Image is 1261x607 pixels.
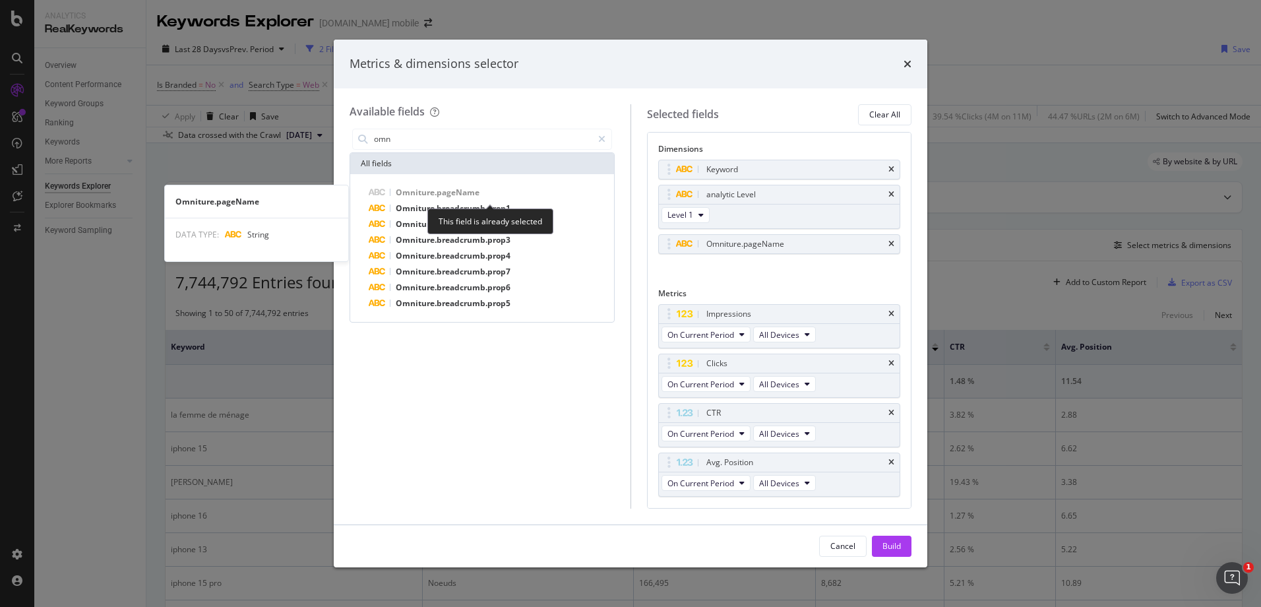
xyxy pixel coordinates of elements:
[819,536,867,557] button: Cancel
[888,240,894,248] div: times
[882,540,901,552] div: Build
[334,40,927,567] div: modal
[658,160,901,179] div: Keywordtimes
[706,406,721,420] div: CTR
[661,376,751,392] button: On Current Period
[706,163,738,176] div: Keyword
[658,185,901,229] div: analytic LeveltimesLevel 1
[396,234,510,245] span: Omniture.breadcrumb.prop3
[658,354,901,398] div: ClickstimesOn Current PeriodAll Devices
[1216,562,1248,594] iframe: Intercom live chat
[759,428,799,439] span: All Devices
[888,310,894,318] div: times
[350,104,425,119] div: Available fields
[706,188,756,201] div: analytic Level
[667,329,734,340] span: On Current Period
[888,409,894,417] div: times
[1243,562,1254,573] span: 1
[667,428,734,439] span: On Current Period
[706,456,753,469] div: Avg. Position
[872,536,911,557] button: Build
[888,191,894,199] div: times
[661,475,751,491] button: On Current Period
[904,55,911,73] div: times
[858,104,911,125] button: Clear All
[753,426,816,441] button: All Devices
[667,379,734,390] span: On Current Period
[753,327,816,342] button: All Devices
[759,379,799,390] span: All Devices
[396,218,510,230] span: Omniture.breadcrumb.prop2
[350,55,518,73] div: Metrics & dimensions selector
[658,403,901,447] div: CTRtimesOn Current PeriodAll Devices
[396,203,510,214] span: Omniture.breadcrumb.prop1
[661,207,710,223] button: Level 1
[888,166,894,174] div: times
[165,196,348,207] div: Omniture.pageName
[869,109,900,120] div: Clear All
[667,209,693,220] span: Level 1
[396,282,510,293] span: Omniture.breadcrumb.prop6
[706,307,751,321] div: Impressions
[658,288,901,304] div: Metrics
[658,453,901,497] div: Avg. PositiontimesOn Current PeriodAll Devices
[706,357,727,370] div: Clicks
[396,266,510,277] span: Omniture.breadcrumb.prop7
[396,298,510,309] span: Omniture.breadcrumb.prop5
[661,426,751,441] button: On Current Period
[667,478,734,489] span: On Current Period
[658,143,901,160] div: Dimensions
[830,540,855,552] div: Cancel
[759,329,799,340] span: All Devices
[350,153,614,174] div: All fields
[888,459,894,466] div: times
[753,475,816,491] button: All Devices
[888,360,894,367] div: times
[396,250,510,261] span: Omniture.breadcrumb.prop4
[759,478,799,489] span: All Devices
[753,376,816,392] button: All Devices
[658,304,901,348] div: ImpressionstimesOn Current PeriodAll Devices
[658,234,901,254] div: Omniture.pageNametimes
[706,238,784,251] div: Omniture.pageName
[373,129,592,149] input: Search by field name
[661,327,751,342] button: On Current Period
[396,187,479,198] span: Omniture.pageName
[647,107,719,122] div: Selected fields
